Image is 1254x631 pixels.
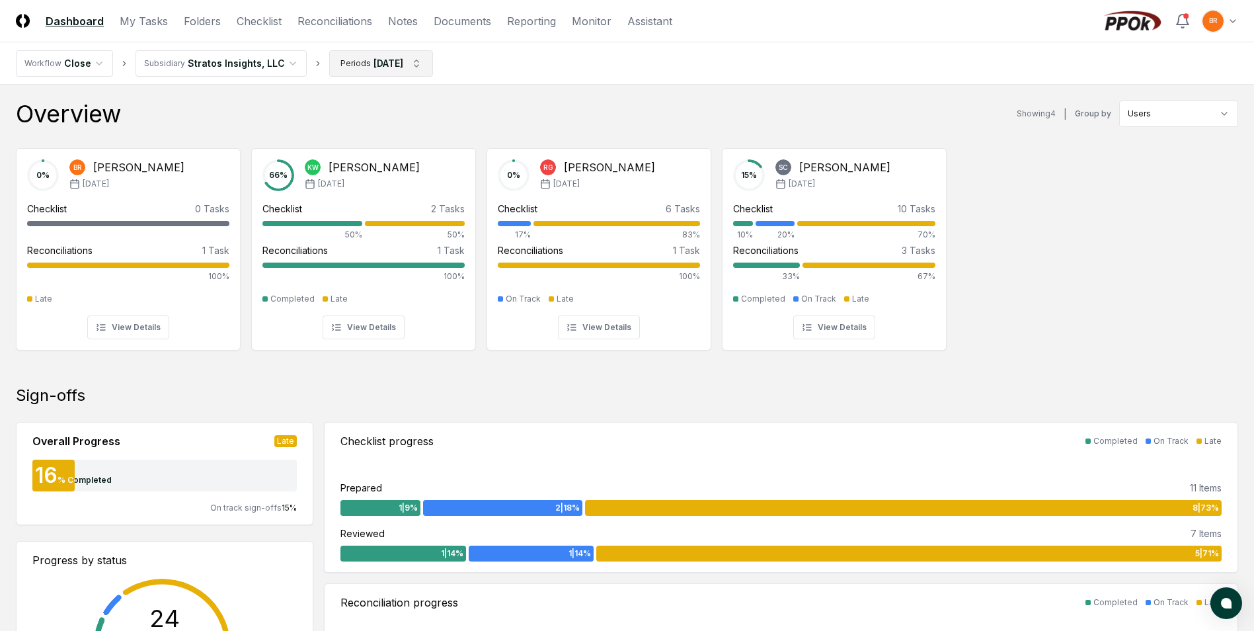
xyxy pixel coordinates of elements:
[340,58,371,69] div: Periods
[1209,16,1218,26] span: BR
[555,502,580,514] span: 2 | 18 %
[799,159,890,175] div: [PERSON_NAME]
[340,433,434,449] div: Checklist progress
[307,163,319,173] span: KW
[793,315,875,339] button: View Details
[568,548,591,560] span: 1 | 14 %
[93,159,184,175] div: [PERSON_NAME]
[324,422,1238,573] a: Checklist progressCompletedOn TrackLatePrepared11 Items1|9%2|18%8|73%Reviewed7 Items1|14%1|14%5|71%
[16,14,30,28] img: Logo
[32,465,58,486] div: 16
[733,229,753,241] div: 10%
[24,58,61,69] div: Workflow
[318,178,344,190] span: [DATE]
[202,243,229,257] div: 1 Task
[1190,481,1222,495] div: 11 Items
[498,202,537,216] div: Checklist
[83,178,109,190] span: [DATE]
[801,293,836,305] div: On Track
[1075,110,1111,118] label: Group by
[237,13,282,29] a: Checklist
[779,163,788,173] span: SC
[16,101,121,127] div: Overview
[1154,597,1189,609] div: On Track
[498,229,531,241] div: 17%
[373,56,403,70] div: [DATE]
[898,202,935,216] div: 10 Tasks
[399,502,418,514] span: 1 | 9 %
[27,271,229,282] div: 100%
[27,243,93,257] div: Reconciliations
[365,229,465,241] div: 50%
[572,13,611,29] a: Monitor
[184,13,221,29] a: Folders
[741,293,785,305] div: Completed
[46,13,104,29] a: Dashboard
[262,243,328,257] div: Reconciliations
[673,243,700,257] div: 1 Task
[487,138,711,351] a: 0%RG[PERSON_NAME][DATE]Checklist6 Tasks17%83%Reconciliations1 Task100%On TrackLateView Details
[144,58,185,69] div: Subsidiary
[722,138,947,351] a: 15%SC[PERSON_NAME][DATE]Checklist10 Tasks10%20%70%Reconciliations3 Tasks33%67%CompletedOn TrackLa...
[1093,435,1138,447] div: Completed
[16,385,1238,406] div: Sign-offs
[329,159,420,175] div: [PERSON_NAME]
[282,503,297,513] span: 15 %
[498,243,563,257] div: Reconciliations
[733,202,773,216] div: Checklist
[35,293,52,305] div: Late
[553,178,580,190] span: [DATE]
[1210,587,1242,619] button: atlas-launcher
[507,13,556,29] a: Reporting
[1201,9,1225,33] button: BR
[58,474,112,486] div: % Completed
[388,13,418,29] a: Notes
[1064,107,1067,121] div: |
[329,50,433,77] button: Periods[DATE]
[340,481,382,495] div: Prepared
[1204,435,1222,447] div: Late
[340,595,458,610] div: Reconciliation progress
[210,503,282,513] span: On track sign-offs
[434,13,491,29] a: Documents
[543,163,553,173] span: RG
[1093,597,1138,609] div: Completed
[323,315,405,339] button: View Details
[1193,502,1219,514] span: 8 | 73 %
[666,202,700,216] div: 6 Tasks
[16,50,433,77] nav: breadcrumb
[1017,108,1056,120] div: Showing 4
[627,13,672,29] a: Assistant
[270,293,315,305] div: Completed
[195,202,229,216] div: 0 Tasks
[73,163,82,173] span: BR
[733,271,800,282] div: 33%
[1204,597,1222,609] div: Late
[506,293,541,305] div: On Track
[297,13,372,29] a: Reconciliations
[1101,11,1164,32] img: PPOk logo
[756,229,795,241] div: 20%
[1191,526,1222,540] div: 7 Items
[120,13,168,29] a: My Tasks
[498,271,700,282] div: 100%
[797,229,935,241] div: 70%
[32,433,120,449] div: Overall Progress
[441,548,463,560] span: 1 | 14 %
[852,293,869,305] div: Late
[557,293,574,305] div: Late
[331,293,348,305] div: Late
[340,526,385,540] div: Reviewed
[87,315,169,339] button: View Details
[251,138,476,351] a: 66%KW[PERSON_NAME][DATE]Checklist2 Tasks50%50%Reconciliations1 Task100%CompletedLateView Details
[733,243,799,257] div: Reconciliations
[262,271,465,282] div: 100%
[533,229,700,241] div: 83%
[438,243,465,257] div: 1 Task
[558,315,640,339] button: View Details
[803,271,935,282] div: 67%
[431,202,465,216] div: 2 Tasks
[274,435,297,447] div: Late
[27,202,67,216] div: Checklist
[1154,435,1189,447] div: On Track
